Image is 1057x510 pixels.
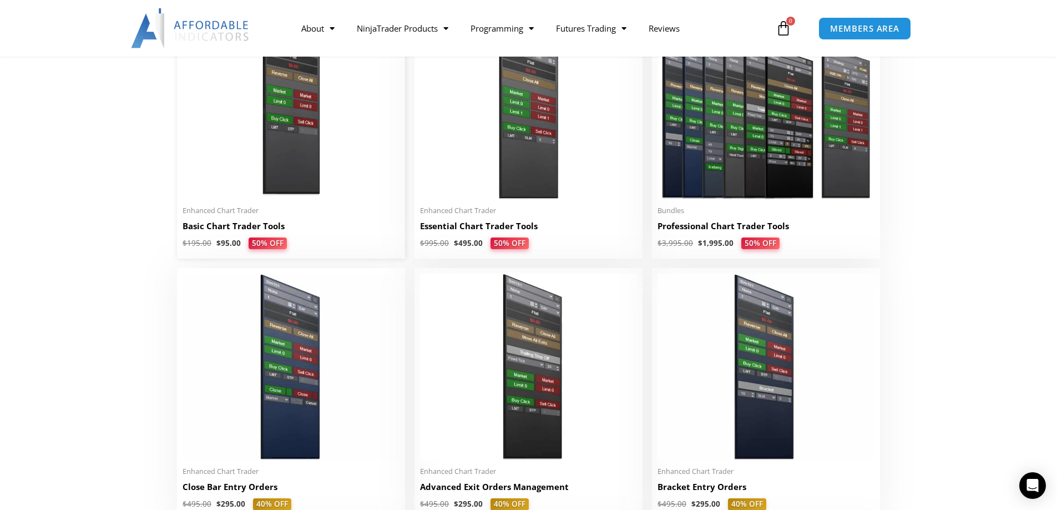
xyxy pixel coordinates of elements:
[216,238,241,248] bdi: 95.00
[131,8,250,48] img: LogoAI | Affordable Indicators – NinjaTrader
[545,16,638,41] a: Futures Trading
[249,238,287,250] span: 50% OFF
[420,481,637,498] a: Advanced Exit Orders Management
[658,274,874,460] img: BracketEntryOrders
[658,499,686,509] bdi: 495.00
[638,16,691,41] a: Reviews
[216,499,221,509] span: $
[420,206,637,215] span: Enhanced Chart Trader
[459,16,545,41] a: Programming
[183,220,399,238] a: Basic Chart Trader Tools
[454,499,458,509] span: $
[454,499,483,509] bdi: 295.00
[454,238,458,248] span: $
[658,467,874,476] span: Enhanced Chart Trader
[420,274,637,460] img: AdvancedStopLossMgmt
[290,16,346,41] a: About
[183,274,399,460] img: CloseBarOrders
[830,24,899,33] span: MEMBERS AREA
[698,238,734,248] bdi: 1,995.00
[698,238,702,248] span: $
[420,481,637,493] h2: Advanced Exit Orders Management
[216,499,245,509] bdi: 295.00
[658,13,874,199] img: ProfessionalToolsBundlePage
[216,238,221,248] span: $
[183,13,399,199] img: BasicTools
[691,499,696,509] span: $
[786,17,795,26] span: 0
[741,238,780,250] span: 50% OFF
[183,206,399,215] span: Enhanced Chart Trader
[658,238,693,248] bdi: 3,995.00
[420,238,424,248] span: $
[658,238,662,248] span: $
[658,220,874,232] h2: Professional Chart Trader Tools
[1019,472,1046,499] div: Open Intercom Messenger
[658,220,874,238] a: Professional Chart Trader Tools
[420,13,637,199] img: Essential Chart Trader Tools
[420,238,449,248] bdi: 995.00
[346,16,459,41] a: NinjaTrader Products
[490,238,529,250] span: 50% OFF
[420,499,449,509] bdi: 495.00
[658,206,874,215] span: Bundles
[658,499,662,509] span: $
[759,12,808,44] a: 0
[691,499,720,509] bdi: 295.00
[658,481,874,498] a: Bracket Entry Orders
[290,16,773,41] nav: Menu
[420,499,424,509] span: $
[183,238,211,248] bdi: 195.00
[420,220,637,238] a: Essential Chart Trader Tools
[183,499,187,509] span: $
[454,238,483,248] bdi: 495.00
[183,238,187,248] span: $
[658,481,874,493] h2: Bracket Entry Orders
[420,467,637,476] span: Enhanced Chart Trader
[183,481,399,493] h2: Close Bar Entry Orders
[183,499,211,509] bdi: 495.00
[183,481,399,498] a: Close Bar Entry Orders
[183,467,399,476] span: Enhanced Chart Trader
[183,220,399,232] h2: Basic Chart Trader Tools
[818,17,911,40] a: MEMBERS AREA
[420,220,637,232] h2: Essential Chart Trader Tools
